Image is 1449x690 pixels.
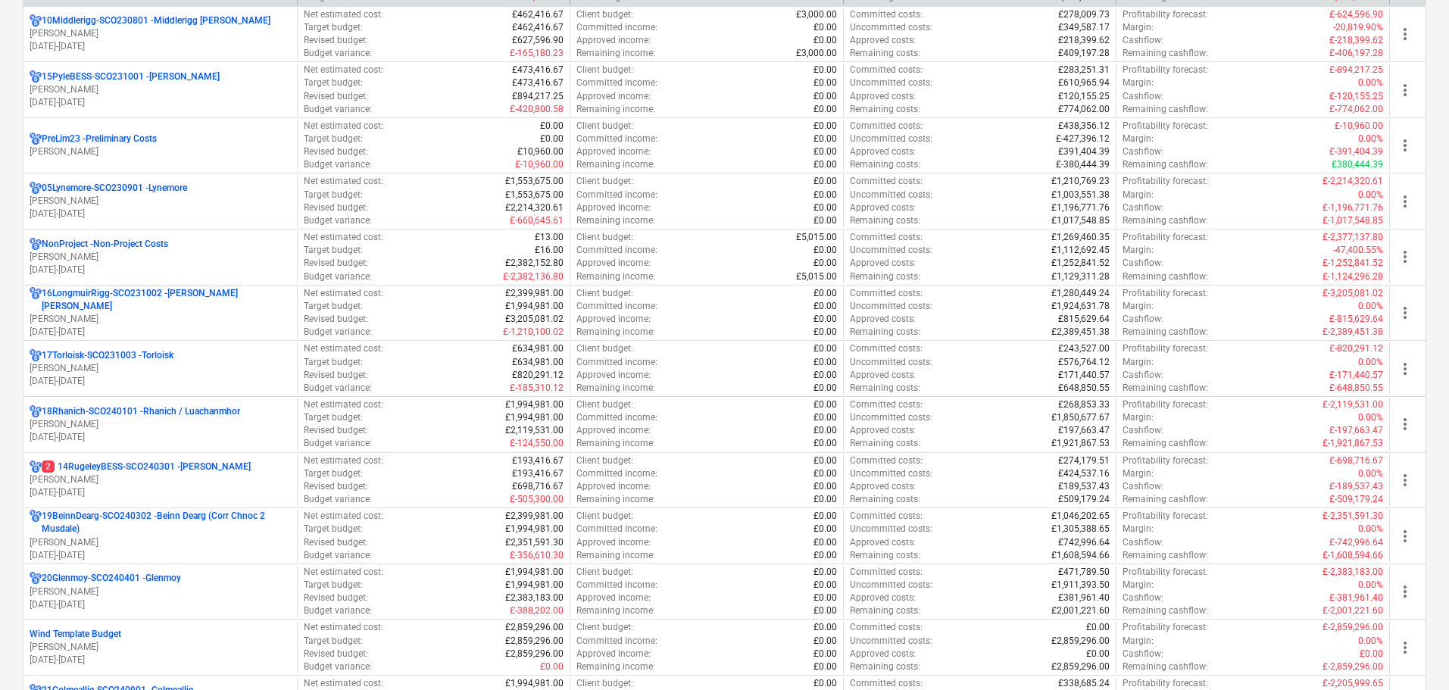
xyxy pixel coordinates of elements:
p: £5,015.00 [796,270,837,283]
div: NonProject -Non-Project Costs[PERSON_NAME][DATE]-[DATE] [30,238,291,276]
p: £-2,214,320.61 [1323,175,1383,188]
p: Committed costs : [850,120,923,133]
span: 2 [42,461,55,473]
p: Budget variance : [304,326,372,339]
p: Target budget : [304,300,363,313]
p: Remaining income : [576,47,655,60]
p: £2,214,320.61 [505,201,564,214]
div: Project has multi currencies enabled [30,70,42,83]
div: Project has multi currencies enabled [30,14,42,27]
p: £-2,389,451.38 [1323,326,1383,339]
p: £0.00 [814,201,837,214]
p: [PERSON_NAME] [30,145,291,158]
p: Remaining cashflow : [1123,214,1208,227]
div: 05Lynemore-SCO230901 -Lynemore[PERSON_NAME][DATE]-[DATE] [30,182,291,220]
p: £-120,155.25 [1329,90,1383,103]
p: [DATE] - [DATE] [30,326,291,339]
p: Net estimated cost : [304,287,383,300]
p: Client budget : [576,64,633,76]
p: Committed costs : [850,64,923,76]
p: 14RugeleyBESS-SCO240301 - [PERSON_NAME] [42,461,251,473]
p: £-1,210,100.02 [503,326,564,339]
p: Remaining income : [576,103,655,116]
div: Wind Template Budget[PERSON_NAME][DATE]-[DATE] [30,628,291,667]
p: £-624,596.90 [1329,8,1383,21]
p: £1,924,631.78 [1051,300,1110,313]
p: £0.00 [814,287,837,300]
p: Approved income : [576,145,651,158]
p: £438,356.12 [1058,120,1110,133]
p: £-894,217.25 [1329,64,1383,76]
p: Budget variance : [304,214,372,227]
p: [DATE] - [DATE] [30,264,291,276]
p: Approved costs : [850,90,916,103]
p: Net estimated cost : [304,8,383,21]
div: 18Rhanich-SCO240101 -Rhanich / Luachanmhor[PERSON_NAME][DATE]-[DATE] [30,405,291,444]
p: £278,009.73 [1058,8,1110,21]
p: Client budget : [576,342,633,355]
p: Approved income : [576,34,651,47]
p: £0.00 [814,34,837,47]
span: more_vert [1396,582,1414,601]
p: Approved income : [576,201,651,214]
p: Committed income : [576,21,657,34]
p: Profitability forecast : [1123,231,1208,244]
div: Project has multi currencies enabled [30,287,42,313]
p: Remaining cashflow : [1123,382,1208,395]
p: Target budget : [304,189,363,201]
p: £0.00 [814,356,837,369]
p: [DATE] - [DATE] [30,654,291,667]
p: Remaining costs : [850,158,920,171]
div: 17Torloisk-SCO231003 -Torloisk[PERSON_NAME][DATE]-[DATE] [30,349,291,388]
p: Committed costs : [850,175,923,188]
p: £0.00 [814,214,837,227]
p: 19BeinnDearg-SCO240302 - Beinn Dearg (Corr Chnoc 2 Musdale) [42,510,291,535]
p: Revised budget : [304,257,368,270]
p: Revised budget : [304,369,368,382]
p: £120,155.25 [1058,90,1110,103]
p: Target budget : [304,76,363,89]
p: £1,280,449.24 [1051,287,1110,300]
p: [PERSON_NAME] [30,641,291,654]
p: £2,399,981.00 [505,287,564,300]
p: £0.00 [814,326,837,339]
p: [DATE] - [DATE] [30,40,291,53]
p: Uncommitted costs : [850,76,932,89]
p: Client budget : [576,120,633,133]
p: Profitability forecast : [1123,175,1208,188]
div: 20Glenmoy-SCO240401 -Glenmoy[PERSON_NAME][DATE]-[DATE] [30,572,291,610]
p: [DATE] - [DATE] [30,549,291,562]
p: Margin : [1123,300,1154,313]
p: £380,444.39 [1332,158,1383,171]
p: Margin : [1123,189,1154,201]
p: -20,819.90% [1333,21,1383,34]
p: £-1,124,296.28 [1323,270,1383,283]
span: more_vert [1396,471,1414,489]
p: Uncommitted costs : [850,244,932,257]
p: -47,400.55% [1333,244,1383,257]
p: £0.00 [814,90,837,103]
p: £462,416.67 [512,8,564,21]
p: Approved costs : [850,313,916,326]
p: £473,416.67 [512,64,564,76]
p: [PERSON_NAME] [30,83,291,96]
p: Margin : [1123,244,1154,257]
p: Committed costs : [850,287,923,300]
p: Target budget : [304,21,363,34]
p: Remaining income : [576,158,655,171]
p: 0.00% [1358,300,1383,313]
p: £-2,377,137.80 [1323,231,1383,244]
p: Committed income : [576,133,657,145]
p: Uncommitted costs : [850,300,932,313]
p: £1,017,548.85 [1051,214,1110,227]
p: £-218,399.62 [1329,34,1383,47]
p: Uncommitted costs : [850,133,932,145]
span: more_vert [1396,304,1414,322]
p: [PERSON_NAME] [30,418,291,431]
p: Cashflow : [1123,90,1163,103]
p: £-427,396.12 [1056,133,1110,145]
p: Profitability forecast : [1123,287,1208,300]
p: £0.00 [814,21,837,34]
p: Net estimated cost : [304,231,383,244]
div: Project has multi currencies enabled [30,510,42,535]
